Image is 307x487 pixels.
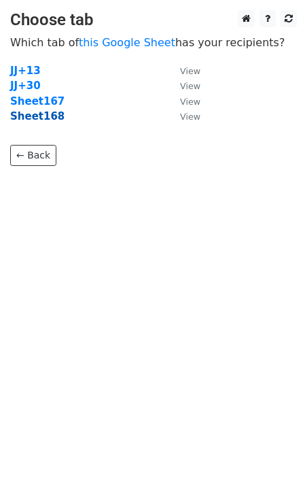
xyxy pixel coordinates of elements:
small: View [180,66,200,76]
p: Which tab of has your recipients? [10,35,297,50]
h3: Choose tab [10,10,297,30]
a: View [166,65,200,77]
small: View [180,97,200,107]
iframe: Chat Widget [239,422,307,487]
a: View [166,110,200,122]
a: Sheet168 [10,110,65,122]
small: View [180,112,200,122]
a: this Google Sheet [79,36,175,49]
small: View [180,81,200,91]
a: JJ+13 [10,65,41,77]
a: View [166,95,200,107]
a: View [166,80,200,92]
a: JJ+30 [10,80,41,92]
a: Sheet167 [10,95,65,107]
a: ← Back [10,145,56,166]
